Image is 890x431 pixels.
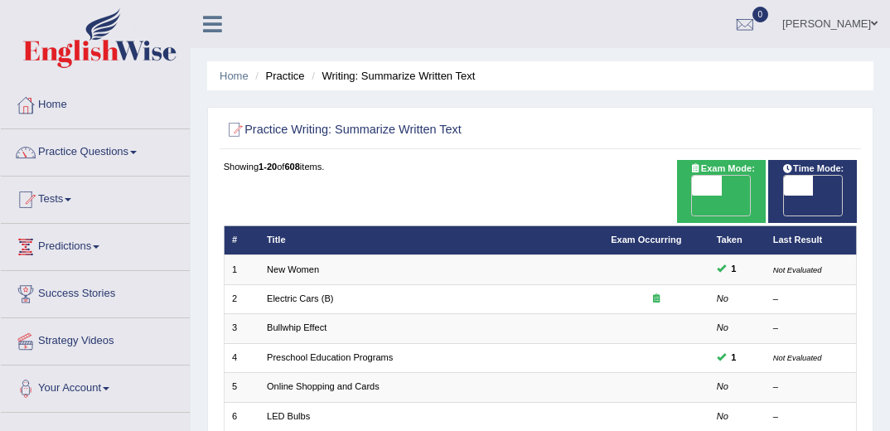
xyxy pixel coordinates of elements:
[1,129,190,171] a: Practice Questions
[611,235,681,245] a: Exam Occurring
[220,70,249,82] a: Home
[267,264,319,274] a: New Women
[717,411,728,421] em: No
[224,402,259,431] td: 6
[717,381,728,391] em: No
[773,353,822,362] small: Not Evaluated
[267,411,310,421] a: LED Bulbs
[251,68,304,84] li: Practice
[726,262,742,277] span: You can still take this question
[259,225,603,254] th: Title
[611,293,701,306] div: Exam occurring question
[765,225,857,254] th: Last Result
[224,119,617,141] h2: Practice Writing: Summarize Written Text
[752,7,769,22] span: 0
[267,293,333,303] a: Electric Cars (B)
[1,366,190,407] a: Your Account
[307,68,475,84] li: Writing: Summarize Written Text
[773,380,849,394] div: –
[267,352,393,362] a: Preschool Education Programs
[259,162,277,172] b: 1-20
[709,225,765,254] th: Taken
[773,293,849,306] div: –
[224,373,259,402] td: 5
[717,293,728,303] em: No
[1,318,190,360] a: Strategy Videos
[1,177,190,218] a: Tests
[717,322,728,332] em: No
[773,322,849,335] div: –
[1,82,190,123] a: Home
[684,162,760,177] span: Exam Mode:
[773,265,822,274] small: Not Evaluated
[224,343,259,372] td: 4
[224,160,858,173] div: Showing of items.
[224,255,259,284] td: 1
[1,224,190,265] a: Predictions
[267,381,380,391] a: Online Shopping and Cards
[224,284,259,313] td: 2
[224,225,259,254] th: #
[726,351,742,366] span: You can still take this question
[224,314,259,343] td: 3
[1,271,190,312] a: Success Stories
[284,162,299,172] b: 608
[677,160,766,223] div: Show exams occurring in exams
[776,162,849,177] span: Time Mode:
[267,322,326,332] a: Bullwhip Effect
[773,410,849,424] div: –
